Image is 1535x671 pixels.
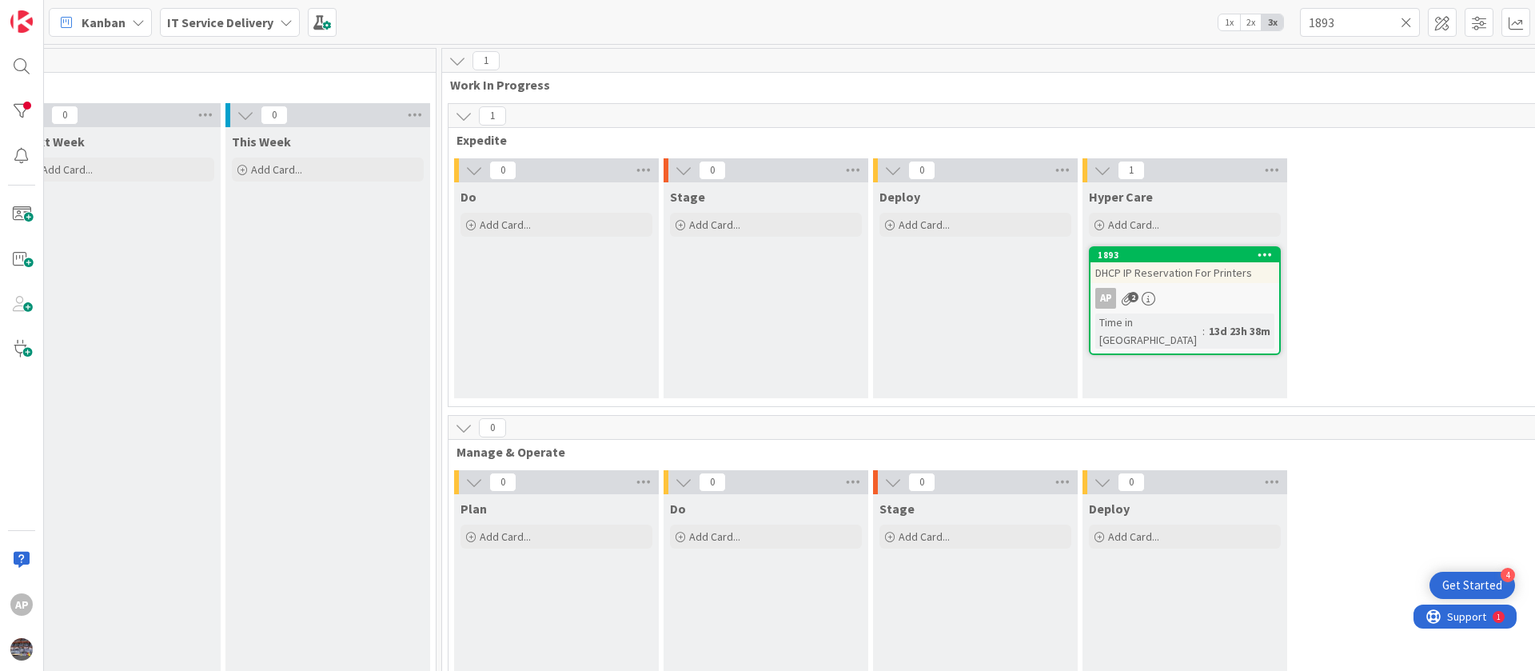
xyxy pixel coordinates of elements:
[83,6,87,19] div: 1
[460,501,487,517] span: Plan
[908,161,935,180] span: 0
[42,162,93,177] span: Add Card...
[689,529,740,544] span: Add Card...
[1090,248,1279,262] div: 1893
[1108,218,1159,232] span: Add Card...
[689,218,740,232] span: Add Card...
[10,638,33,661] img: avatar
[479,418,506,437] span: 0
[232,134,291,150] span: This Week
[670,189,705,205] span: Stage
[1262,14,1283,30] span: 3x
[489,161,516,180] span: 0
[1501,568,1515,582] div: 4
[460,189,476,205] span: Do
[1442,577,1502,593] div: Get Started
[167,14,273,30] b: IT Service Delivery
[489,473,516,492] span: 0
[1095,266,1252,280] span: DHCP IP Reservation For Printers
[480,529,531,544] span: Add Card...
[251,162,302,177] span: Add Card...
[1202,322,1205,340] span: :
[1095,288,1116,309] div: AP
[1098,250,1279,261] div: 1893
[51,106,78,125] span: 0
[879,501,915,517] span: Stage
[1090,248,1279,283] div: 1893DHCP IP Reservation For Printers
[1089,189,1153,205] span: Hyper Care
[1095,314,1202,349] div: Time in [GEOGRAPHIC_DATA]
[879,189,920,205] span: Deploy
[1090,288,1279,309] div: AP
[10,593,33,616] div: AP
[899,218,950,232] span: Add Card...
[699,161,726,180] span: 0
[10,10,33,33] img: Visit kanbanzone.com
[1429,572,1515,599] div: Open Get Started checklist, remaining modules: 4
[472,51,500,70] span: 1
[1240,14,1262,30] span: 2x
[34,2,73,22] span: Support
[670,501,686,517] span: Do
[699,473,726,492] span: 0
[1118,161,1145,180] span: 1
[479,106,506,126] span: 1
[1128,292,1138,302] span: 2
[908,473,935,492] span: 0
[1089,246,1281,355] a: 1893DHCP IP Reservation For PrintersAPTime in [GEOGRAPHIC_DATA]:13d 23h 38m
[1118,473,1145,492] span: 0
[899,529,950,544] span: Add Card...
[1205,322,1274,340] div: 13d 23h 38m
[261,106,288,125] span: 0
[1108,529,1159,544] span: Add Card...
[1089,501,1130,517] span: Deploy
[22,134,85,150] span: Next Week
[480,218,531,232] span: Add Card...
[82,13,126,32] span: Kanban
[1218,14,1240,30] span: 1x
[1300,8,1420,37] input: Quick Filter...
